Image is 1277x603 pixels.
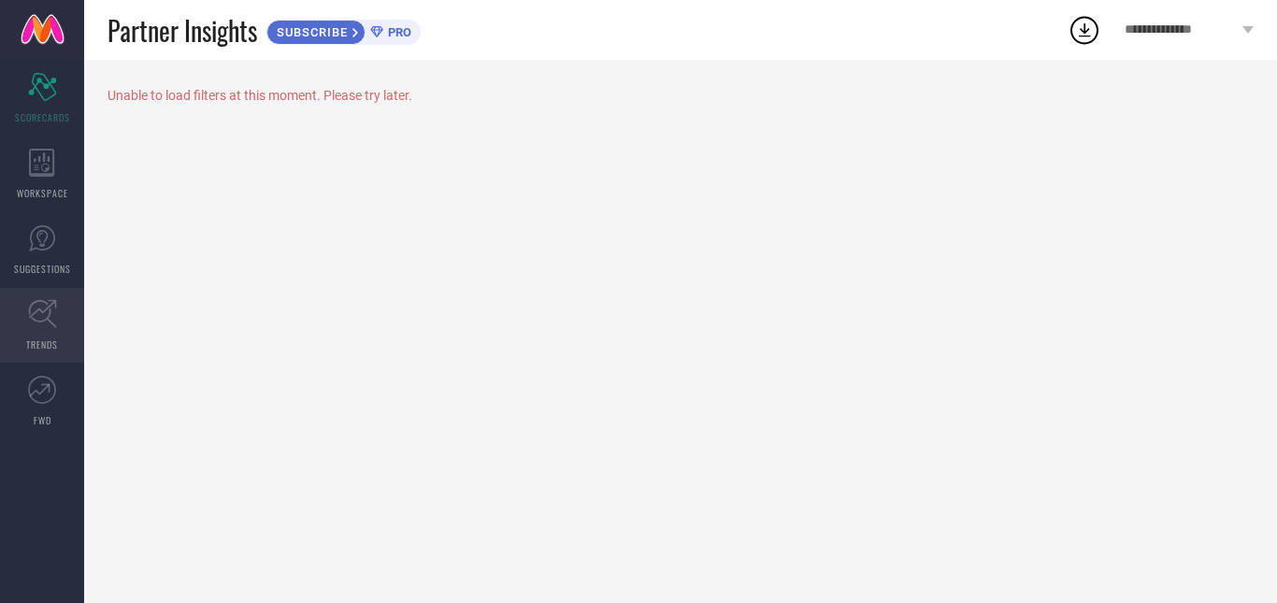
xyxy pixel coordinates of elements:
[34,413,51,427] span: FWD
[383,25,411,39] span: PRO
[14,262,71,276] span: SUGGESTIONS
[26,337,58,352] span: TRENDS
[17,186,68,200] span: WORKSPACE
[1068,13,1101,47] div: Open download list
[108,88,1254,103] div: Unable to load filters at this moment. Please try later.
[15,110,70,124] span: SCORECARDS
[267,25,352,39] span: SUBSCRIBE
[108,11,257,50] span: Partner Insights
[266,15,421,45] a: SUBSCRIBEPRO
